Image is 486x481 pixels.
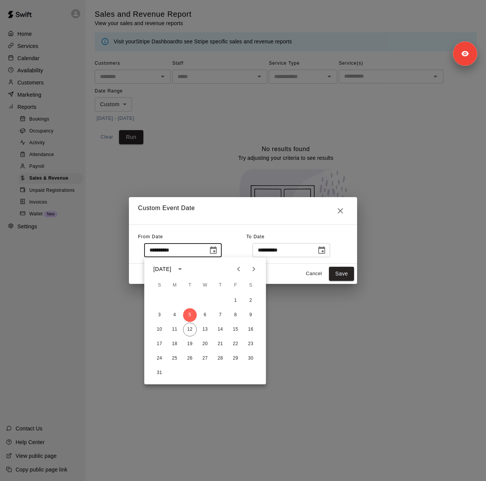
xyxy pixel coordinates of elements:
span: Tuesday [183,278,197,293]
button: 30 [244,352,257,365]
span: Thursday [213,278,227,293]
button: 20 [198,337,212,351]
button: 13 [198,323,212,336]
button: 3 [152,308,166,322]
button: Next month [246,261,261,277]
h2: Custom Event Date [129,197,357,225]
button: 28 [213,352,227,365]
button: 25 [168,352,181,365]
button: 22 [229,337,242,351]
button: 16 [244,323,257,336]
button: 31 [152,366,166,380]
button: 12 [183,323,197,336]
button: 27 [198,352,212,365]
button: calendar view is open, switch to year view [174,263,187,276]
button: 23 [244,337,257,351]
div: [DATE] [153,265,171,273]
span: To Date [246,234,265,239]
button: 6 [198,308,212,322]
button: Choose date, selected date is Aug 5, 2025 [206,243,221,258]
button: 26 [183,352,197,365]
button: 4 [168,308,181,322]
button: 8 [229,308,242,322]
button: 5 [183,308,197,322]
span: Monday [168,278,181,293]
button: 24 [152,352,166,365]
span: From Date [138,234,163,239]
button: 11 [168,323,181,336]
button: Choose date, selected date is Aug 13, 2025 [314,243,329,258]
button: 19 [183,337,197,351]
button: Previous month [231,261,246,277]
button: 10 [152,323,166,336]
span: Friday [229,278,242,293]
button: 17 [152,337,166,351]
span: Saturday [244,278,257,293]
button: Cancel [302,268,326,280]
button: 7 [213,308,227,322]
button: 9 [244,308,257,322]
button: 15 [229,323,242,336]
button: Close [333,203,348,218]
button: 2 [244,294,257,307]
button: 14 [213,323,227,336]
button: 18 [168,337,181,351]
button: Save [329,267,354,281]
span: Sunday [152,278,166,293]
button: 1 [229,294,242,307]
button: 29 [229,352,242,365]
span: Wednesday [198,278,212,293]
button: 21 [213,337,227,351]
